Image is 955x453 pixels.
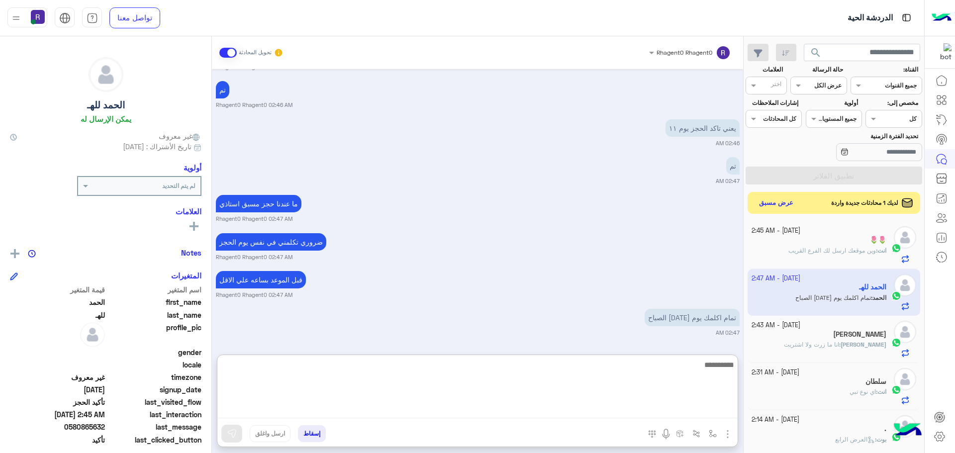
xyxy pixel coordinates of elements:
button: إسقاط [298,425,326,442]
h6: أولوية [184,163,201,172]
span: غير معروف [10,372,105,382]
label: العلامات [747,65,783,74]
h5: سلطان [865,377,886,386]
small: Rhagent0 Rhagent0 02:47 AM [216,215,292,223]
p: 9/10/2025, 2:46 AM [666,119,740,137]
img: add [10,249,19,258]
p: 9/10/2025, 2:47 AM [216,195,301,212]
p: الدردشة الحية [848,11,893,25]
img: profile [10,12,22,24]
label: القناة: [852,65,919,74]
span: انا ما زرت ولا اشتريت [784,341,839,348]
button: تطبيق الفلاتر [746,167,922,184]
small: 02:47 AM [716,177,740,185]
img: hulul-logo.png [890,413,925,448]
small: [DATE] - 2:31 AM [752,368,799,377]
span: signup_date [107,384,202,395]
p: 9/10/2025, 2:47 AM [726,157,740,175]
span: locale [107,360,202,370]
span: last_message [107,422,202,432]
span: قيمة المتغير [10,284,105,295]
img: notes [28,250,36,258]
img: tab [59,12,71,24]
img: defaultAdmin.png [89,58,123,91]
span: غير معروف [159,131,201,141]
h6: يمكن الإرسال له [81,114,131,123]
img: 322853014244696 [934,43,952,61]
span: 2025-10-08T23:45:23.8752411Z [10,409,105,420]
p: 9/10/2025, 2:47 AM [216,233,326,251]
span: last_interaction [107,409,202,420]
img: tab [87,12,98,24]
button: select flow [705,425,721,442]
label: أولوية [807,98,858,107]
label: حالة الرسالة [792,65,843,74]
b: : [876,388,886,395]
span: profile_pic [107,322,202,345]
button: ارسل واغلق [250,425,290,442]
span: Rhagent0 Rhagent0 [657,49,712,56]
span: انت [877,388,886,395]
span: تاريخ الأشتراك : [DATE] [123,141,191,152]
span: search [810,47,822,59]
span: الحمد [10,297,105,307]
img: defaultAdmin.png [80,322,105,347]
h5: الحمد للهـ [87,99,125,111]
label: تحديد الفترة الزمنية [807,132,918,141]
h6: العلامات [10,207,201,216]
img: WhatsApp [891,385,901,395]
small: 02:47 AM [716,329,740,337]
p: 9/10/2025, 2:46 AM [216,81,229,98]
span: gender [107,347,202,358]
span: انت [877,247,886,254]
img: Logo [932,7,952,28]
label: إشارات الملاحظات [747,98,798,107]
img: WhatsApp [891,338,901,348]
span: 2025-10-08T23:34:36.609Z [10,384,105,395]
span: first_name [107,297,202,307]
b: : [876,247,886,254]
small: Rhagent0 Rhagent0 02:47 AM [216,291,292,299]
button: search [804,44,828,65]
img: select flow [709,430,717,438]
b: لم يتم التحديد [162,182,195,189]
a: tab [82,7,102,28]
span: null [10,347,105,358]
h5: . [884,425,886,433]
span: اي نوع تبي [850,388,876,395]
a: تواصل معنا [109,7,160,28]
h6: المتغيرات [171,271,201,280]
small: Rhagent0 Rhagent0 02:47 AM [216,253,292,261]
span: null [10,360,105,370]
button: عرض مسبق [755,196,798,210]
span: العرض الرابع [835,436,875,443]
h5: عبدالعزيز [833,330,886,339]
small: Rhagent0 Rhagent0 02:46 AM [216,101,292,109]
label: مخصص إلى: [867,98,918,107]
h6: Notes [181,248,201,257]
h5: 🌷🌷 [869,236,886,244]
button: Trigger scenario [688,425,705,442]
span: last_clicked_button [107,435,202,445]
img: tab [900,11,913,24]
span: اسم المتغير [107,284,202,295]
small: [DATE] - 2:45 AM [752,226,800,236]
img: send attachment [722,428,734,440]
img: userImage [31,10,45,24]
b: : [839,341,886,348]
img: defaultAdmin.png [894,226,916,249]
span: بوت [876,436,886,443]
button: create order [672,425,688,442]
span: لديك 1 محادثات جديدة واردة [831,198,898,207]
span: last_visited_flow [107,397,202,407]
span: للهـ [10,310,105,320]
span: [PERSON_NAME] [841,341,886,348]
span: last_name [107,310,202,320]
img: make a call [648,430,656,438]
small: [DATE] - 2:43 AM [752,321,800,330]
p: 9/10/2025, 2:47 AM [216,271,306,288]
span: وين موقعك ارسل لك الفرع القريب [788,247,876,254]
img: defaultAdmin.png [894,368,916,390]
span: تأكيد [10,435,105,445]
small: تحويل المحادثة [239,49,272,57]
